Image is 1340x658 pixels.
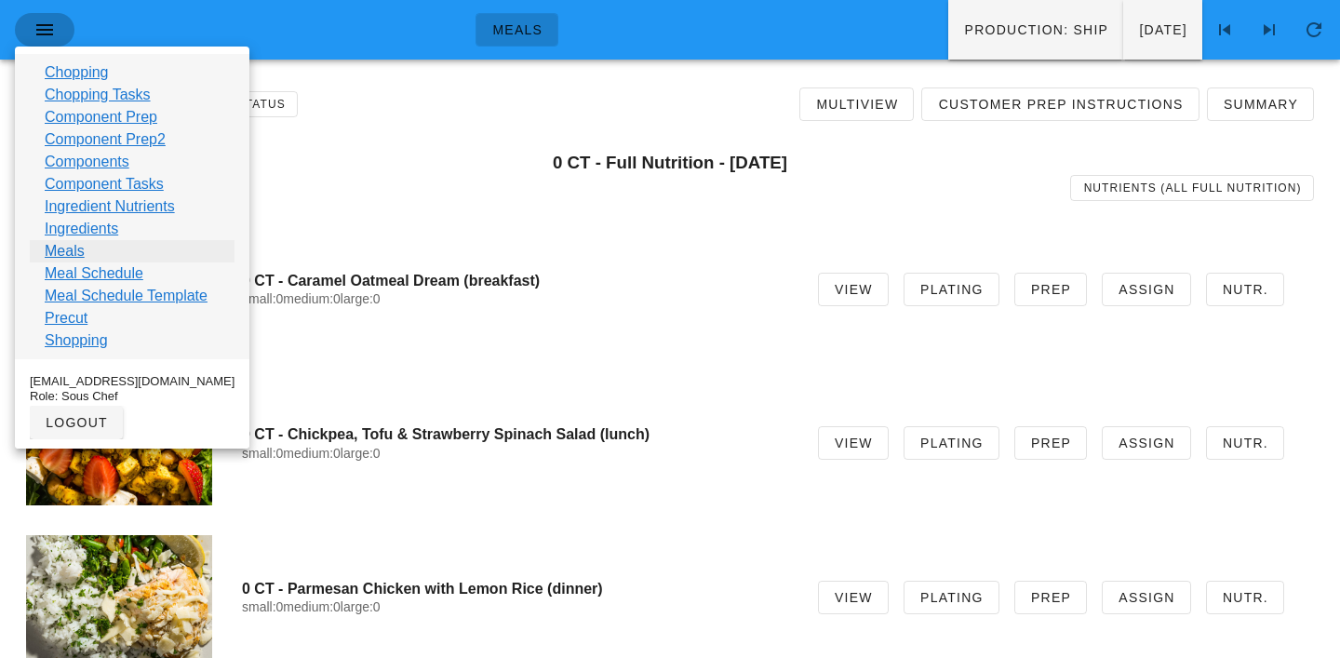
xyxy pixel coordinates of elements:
a: Chopping Tasks [45,84,151,106]
a: Summary [1207,87,1314,121]
span: Prep [1030,282,1071,297]
span: Assign [1118,436,1175,450]
a: View [818,273,889,306]
a: Plating [904,581,999,614]
h4: 0 CT - Caramel Oatmeal Dream (breakfast) [242,272,788,289]
a: Meals [476,13,558,47]
a: Customer Prep Instructions [921,87,1199,121]
span: Nutrients (all Full Nutrition) [1083,181,1302,195]
a: Prep [1014,273,1087,306]
a: Component Tasks [45,173,164,195]
a: Prep [1014,426,1087,460]
span: Meals [491,22,543,37]
span: Assign [1118,282,1175,297]
a: Nutr. [1206,426,1284,460]
div: [EMAIL_ADDRESS][DOMAIN_NAME] [30,374,234,389]
a: Ingredients [45,218,118,240]
a: Prep [1014,581,1087,614]
button: logout [30,406,123,439]
a: View [818,581,889,614]
a: Component Prep [45,106,157,128]
div: Role: Sous Chef [30,389,234,404]
span: large:0 [341,291,381,306]
a: Plating [904,426,999,460]
span: Nutr. [1222,436,1268,450]
a: Meal Schedule [45,262,143,285]
span: medium:0 [283,599,340,614]
span: large:0 [341,599,381,614]
span: medium:0 [283,446,340,461]
a: Multiview [799,87,914,121]
a: Nutrients (all Full Nutrition) [1070,175,1314,201]
h4: 0 CT - Chickpea, Tofu & Strawberry Spinach Salad (lunch) [242,425,788,443]
h4: 0 CT - Parmesan Chicken with Lemon Rice (dinner) [242,580,788,598]
span: medium:0 [283,291,340,306]
a: Shopping [45,329,108,352]
span: Multiview [815,97,898,112]
span: View [834,436,873,450]
span: Production: ship [963,22,1108,37]
span: Plating [919,436,984,450]
a: Ingredient Nutrients [45,195,175,218]
span: Plating [919,590,984,605]
a: View [818,426,889,460]
span: Prep [1030,590,1071,605]
a: Component Prep2 [45,128,166,151]
a: Meals [45,240,85,262]
span: small:0 [242,291,283,306]
a: Chopping [45,61,109,84]
span: Nutr. [1222,282,1268,297]
a: Nutr. [1206,581,1284,614]
span: [DATE] [1138,22,1187,37]
a: Components [45,151,129,173]
span: small:0 [242,446,283,461]
h3: 0 CT - Full Nutrition - [DATE] [26,153,1314,173]
a: Nutr. [1206,273,1284,306]
span: Customer Prep Instructions [937,97,1183,112]
a: Precut [45,307,87,329]
span: Summary [1223,97,1298,112]
span: View [834,282,873,297]
span: Plating [919,282,984,297]
span: Nutr. [1222,590,1268,605]
span: View [834,590,873,605]
span: Prep [1030,436,1071,450]
span: Assign [1118,590,1175,605]
span: small:0 [242,599,283,614]
span: logout [45,415,108,430]
a: Assign [1102,273,1191,306]
a: Assign [1102,426,1191,460]
a: Plating [904,273,999,306]
a: Meal Schedule Template [45,285,208,307]
span: large:0 [341,446,381,461]
a: Assign [1102,581,1191,614]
